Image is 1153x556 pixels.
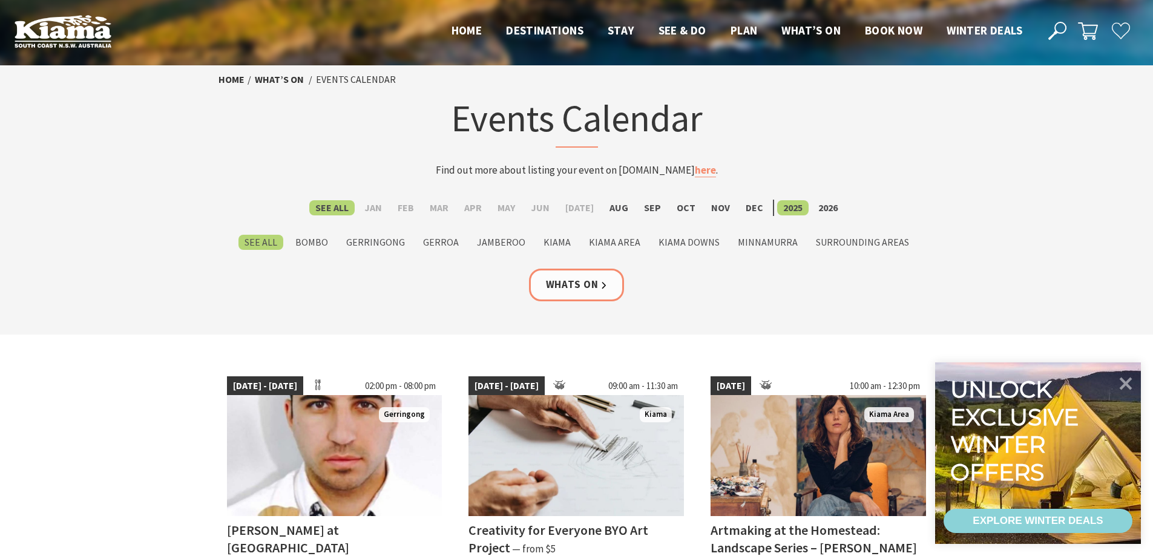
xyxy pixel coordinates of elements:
[559,200,600,215] label: [DATE]
[944,509,1132,533] a: EXPLORE WINTER DEALS
[227,395,442,516] img: Jason Invernon
[392,200,420,215] label: Feb
[255,73,304,86] a: What’s On
[452,23,482,38] span: Home
[491,200,521,215] label: May
[238,235,283,250] label: See All
[740,200,769,215] label: Dec
[844,376,926,396] span: 10:00 am - 12:30 pm
[340,162,814,178] p: Find out more about listing your event on [DOMAIN_NAME] .
[417,235,465,250] label: Gerroa
[864,407,914,422] span: Kiama Area
[711,395,926,516] img: Amber sits in her studio with several paintings behind her
[340,235,411,250] label: Gerringong
[731,23,758,38] span: Plan
[583,235,646,250] label: Kiama Area
[777,200,809,215] label: 2025
[227,522,349,556] h4: [PERSON_NAME] at [GEOGRAPHIC_DATA]
[309,200,355,215] label: See All
[950,376,1084,486] div: Unlock exclusive winter offers
[640,407,672,422] span: Kiama
[732,235,804,250] label: Minnamurra
[458,200,488,215] label: Apr
[340,94,814,148] h1: Events Calendar
[695,163,716,177] a: here
[865,23,922,38] span: Book now
[608,23,634,38] span: Stay
[711,376,751,396] span: [DATE]
[602,376,684,396] span: 09:00 am - 11:30 am
[603,200,634,215] label: Aug
[471,235,531,250] label: Jamberoo
[506,23,583,38] span: Destinations
[812,200,844,215] label: 2026
[15,15,111,48] img: Kiama Logo
[947,23,1022,38] span: Winter Deals
[671,200,701,215] label: Oct
[468,376,545,396] span: [DATE] - [DATE]
[529,269,625,301] a: Whats On
[781,23,841,38] span: What’s On
[218,73,245,86] a: Home
[525,200,556,215] label: Jun
[468,395,684,516] img: Pencil Drawing
[468,522,648,556] h4: Creativity for Everyone BYO Art Project
[810,235,915,250] label: Surrounding Areas
[316,72,396,88] li: Events Calendar
[358,200,388,215] label: Jan
[227,376,303,396] span: [DATE] - [DATE]
[512,542,556,555] span: ⁠— from $5
[359,376,442,396] span: 02:00 pm - 08:00 pm
[289,235,334,250] label: Bombo
[659,23,706,38] span: See & Do
[638,200,667,215] label: Sep
[652,235,726,250] label: Kiama Downs
[537,235,577,250] label: Kiama
[379,407,430,422] span: Gerringong
[705,200,736,215] label: Nov
[424,200,455,215] label: Mar
[439,21,1034,41] nav: Main Menu
[973,509,1103,533] div: EXPLORE WINTER DEALS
